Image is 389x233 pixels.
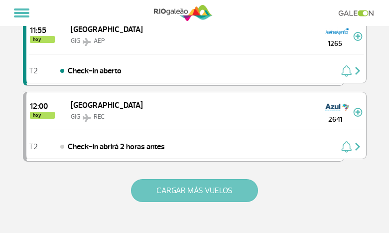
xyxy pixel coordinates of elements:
[341,65,352,77] img: sino-painel-voo.svg
[30,36,55,43] span: hoy
[352,65,364,77] img: seta-direita-painel-voo.svg
[71,24,143,34] span: [GEOGRAPHIC_DATA]
[94,113,105,121] span: REC
[94,37,105,45] span: AEP
[325,23,349,39] img: Aerolineas Argentinas
[30,112,55,119] span: hoy
[341,141,352,153] img: sino-painel-voo.svg
[352,141,364,153] img: seta-direita-painel-voo.svg
[325,99,349,115] img: Azul Linhas Aéreas
[71,37,80,45] span: GIG
[317,38,353,49] span: 1265
[353,32,363,41] img: mais-info-painel-voo.svg
[68,65,122,77] span: Check-in aberto
[71,113,80,121] span: GIG
[30,26,55,34] span: 2025-08-27 11:55:00
[68,141,165,153] span: Check-in abrirá 2 horas antes
[353,108,363,117] img: mais-info-painel-voo.svg
[131,179,258,202] button: CARGAR MÁS VUELOS
[29,67,38,74] span: T2
[71,100,143,110] span: [GEOGRAPHIC_DATA]
[29,143,38,150] span: T2
[317,114,353,125] span: 2641
[30,102,55,110] span: 2025-08-27 12:00:00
